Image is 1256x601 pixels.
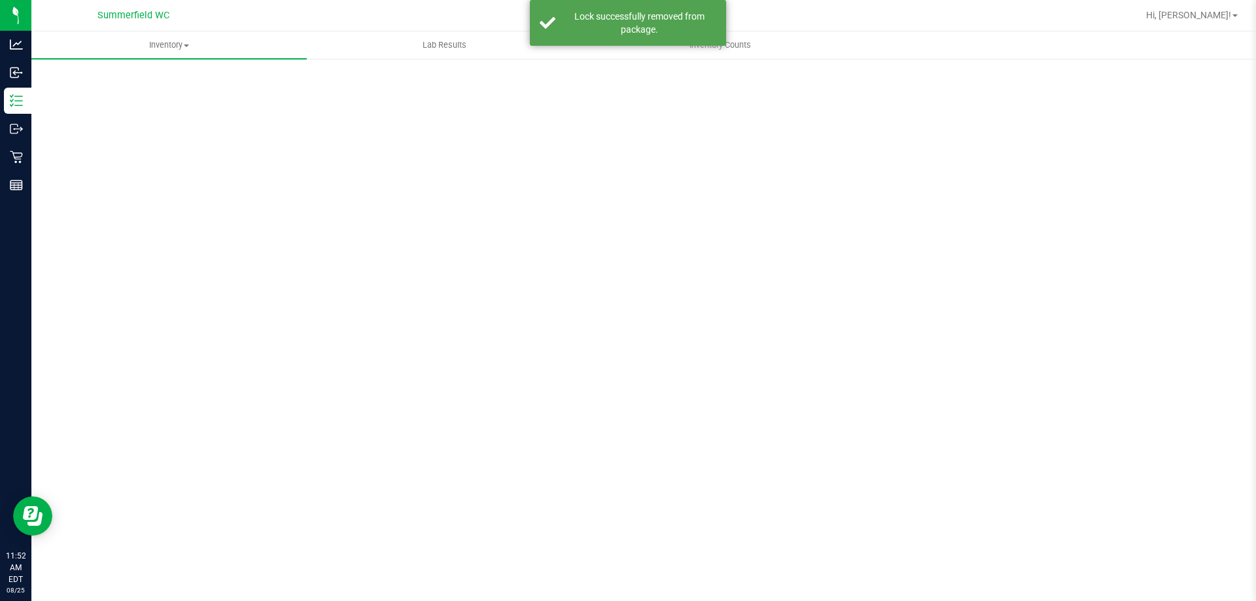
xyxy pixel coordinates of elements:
[10,94,23,107] inline-svg: Inventory
[31,31,307,59] a: Inventory
[6,550,26,585] p: 11:52 AM EDT
[10,38,23,51] inline-svg: Analytics
[97,10,169,21] span: Summerfield WC
[10,179,23,192] inline-svg: Reports
[405,39,484,51] span: Lab Results
[31,39,307,51] span: Inventory
[307,31,582,59] a: Lab Results
[10,122,23,135] inline-svg: Outbound
[563,10,716,36] div: Lock successfully removed from package.
[10,66,23,79] inline-svg: Inbound
[13,496,52,536] iframe: Resource center
[10,150,23,163] inline-svg: Retail
[1146,10,1231,20] span: Hi, [PERSON_NAME]!
[6,585,26,595] p: 08/25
